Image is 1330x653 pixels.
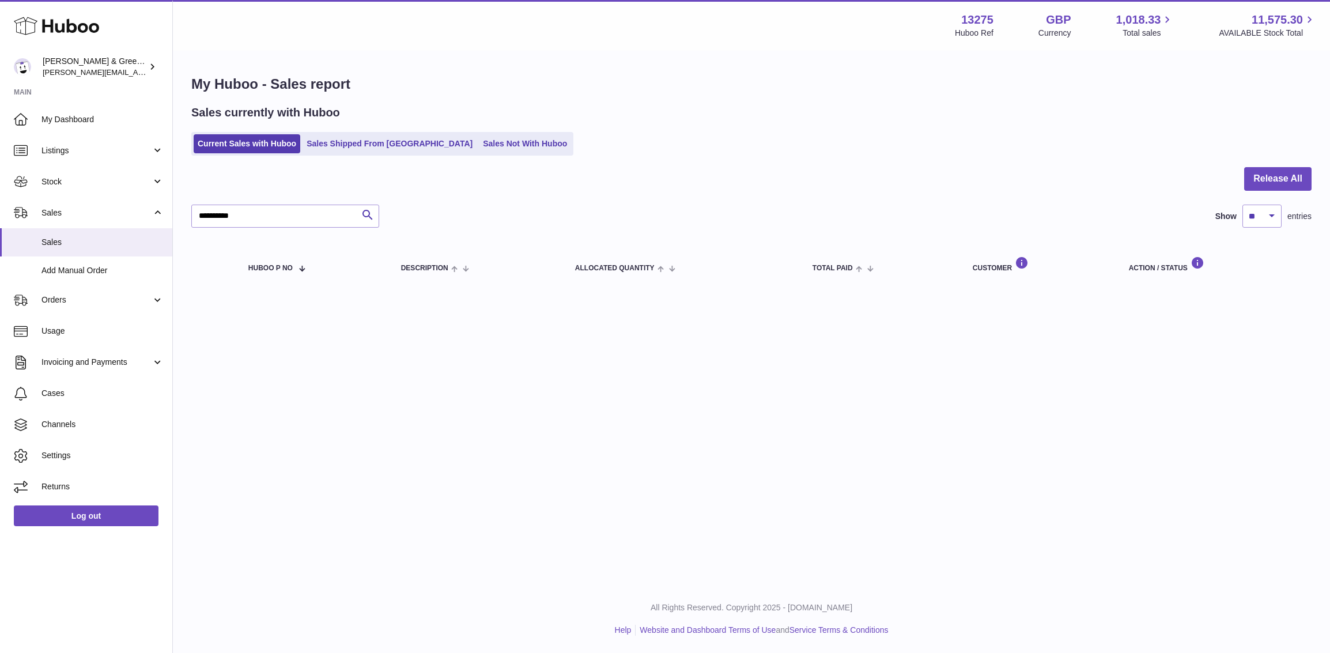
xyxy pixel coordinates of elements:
div: Action / Status [1129,256,1300,272]
button: Release All [1244,167,1312,191]
span: Orders [41,295,152,305]
span: Total paid [813,265,853,272]
span: Returns [41,481,164,492]
span: Stock [41,176,152,187]
li: and [636,625,888,636]
strong: GBP [1046,12,1071,28]
a: Website and Dashboard Terms of Use [640,625,776,635]
a: Help [615,625,632,635]
a: Sales Not With Huboo [479,134,571,153]
h1: My Huboo - Sales report [191,75,1312,93]
strong: 13275 [961,12,993,28]
span: ALLOCATED Quantity [575,265,655,272]
div: Currency [1038,28,1071,39]
div: [PERSON_NAME] & Green Ltd [43,56,146,78]
div: Customer [973,256,1106,272]
span: entries [1287,211,1312,222]
label: Show [1215,211,1237,222]
a: Log out [14,505,158,526]
img: ellen@bluebadgecompany.co.uk [14,58,31,76]
h2: Sales currently with Huboo [191,105,340,120]
span: Description [401,265,448,272]
span: My Dashboard [41,114,164,125]
a: Service Terms & Conditions [789,625,889,635]
span: 11,575.30 [1252,12,1303,28]
span: [PERSON_NAME][EMAIL_ADDRESS][DOMAIN_NAME] [43,67,231,77]
a: Sales Shipped From [GEOGRAPHIC_DATA] [303,134,477,153]
a: 11,575.30 AVAILABLE Stock Total [1219,12,1316,39]
span: Sales [41,237,164,248]
a: 1,018.33 Total sales [1116,12,1174,39]
span: Sales [41,207,152,218]
span: AVAILABLE Stock Total [1219,28,1316,39]
span: Settings [41,450,164,461]
span: Total sales [1123,28,1174,39]
div: Huboo Ref [955,28,993,39]
span: Usage [41,326,164,337]
span: Invoicing and Payments [41,357,152,368]
p: All Rights Reserved. Copyright 2025 - [DOMAIN_NAME] [182,602,1321,613]
span: Listings [41,145,152,156]
span: Add Manual Order [41,265,164,276]
span: Huboo P no [248,265,293,272]
a: Current Sales with Huboo [194,134,300,153]
span: 1,018.33 [1116,12,1161,28]
span: Channels [41,419,164,430]
span: Cases [41,388,164,399]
